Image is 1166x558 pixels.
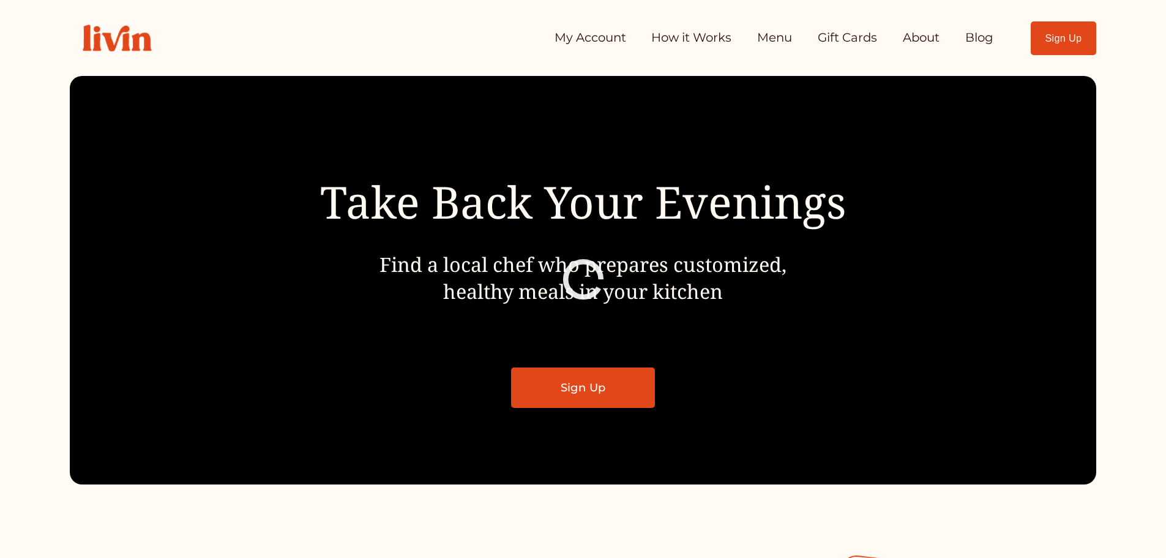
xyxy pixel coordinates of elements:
[757,26,792,50] a: Menu
[903,26,940,50] a: About
[818,26,877,50] a: Gift Cards
[965,26,993,50] a: Blog
[70,12,164,64] img: Livin
[320,172,846,232] span: Take Back Your Evenings
[555,26,626,50] a: My Account
[651,26,731,50] a: How it Works
[1031,21,1096,55] a: Sign Up
[379,251,787,304] span: Find a local chef who prepares customized, healthy meals in your kitchen
[511,368,655,408] a: Sign Up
